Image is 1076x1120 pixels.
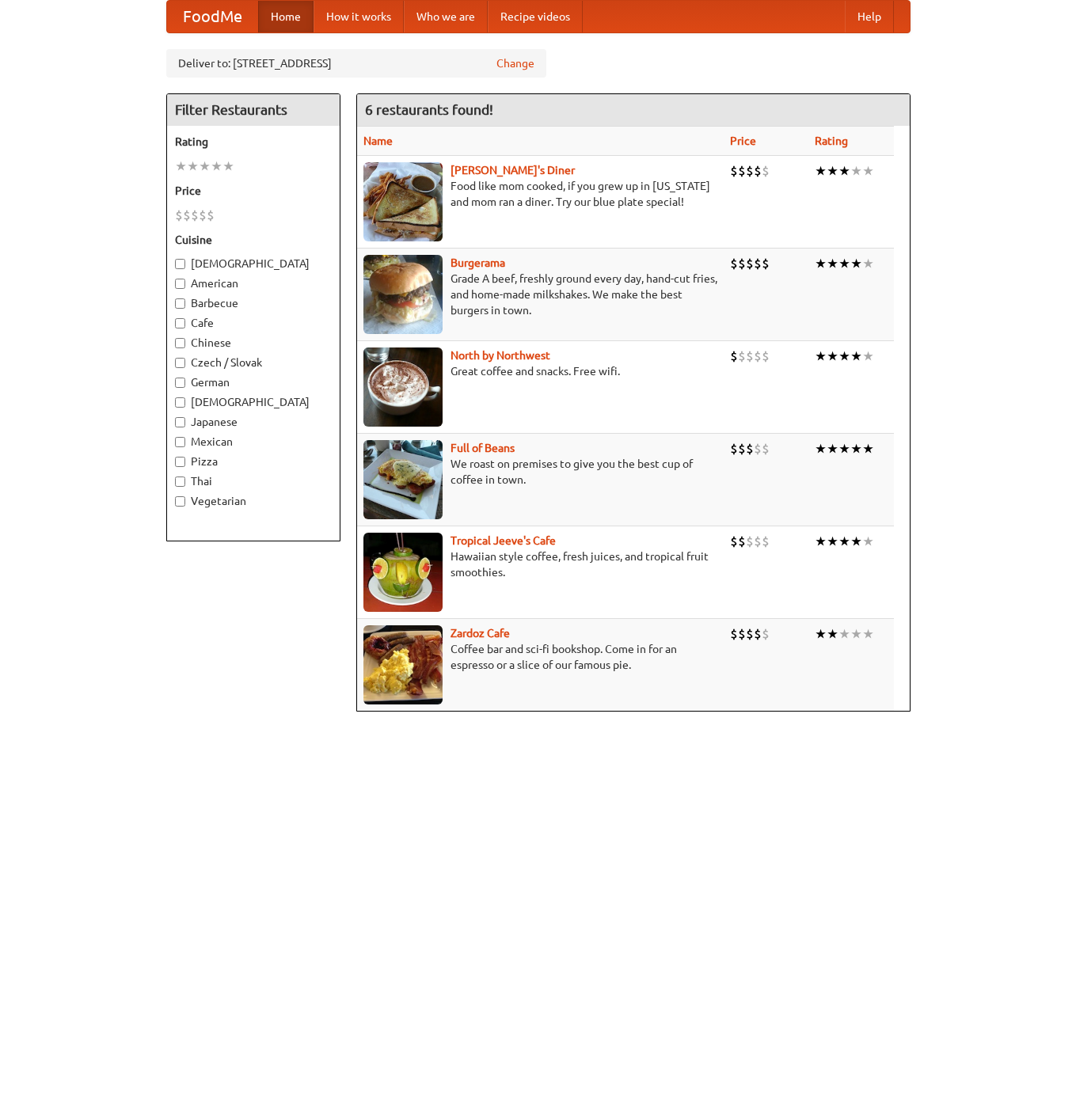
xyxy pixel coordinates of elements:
[175,355,332,370] label: Czech / Slovak
[166,49,546,78] div: Deliver to: [STREET_ADDRESS]
[815,162,827,180] li: ★
[762,533,770,550] li: $
[838,440,850,457] li: ★
[175,275,332,291] label: American
[746,625,754,643] li: $
[762,347,770,365] li: $
[175,259,185,269] input: [DEMOGRAPHIC_DATA]
[815,625,827,643] li: ★
[815,440,827,457] li: ★
[738,255,746,272] li: $
[451,627,510,640] a: Zardoz Cafe
[827,625,838,643] li: ★
[838,347,850,365] li: ★
[451,256,505,269] a: Burgerama
[175,338,185,348] input: Chinese
[363,549,717,580] p: Hawaiian style coffee, fresh juices, and tropical fruit smoothies.
[451,164,575,177] b: [PERSON_NAME]'s Diner
[175,358,185,368] input: Czech / Slovak
[363,271,717,318] p: Grade A beef, freshly ground every day, hand-cut fries, and home-made milkshakes. We make the bes...
[183,207,191,224] li: $
[838,625,850,643] li: ★
[862,255,874,272] li: ★
[175,476,185,487] input: Thai
[451,534,556,547] a: Tropical Jeeve's Cafe
[838,533,850,550] li: ★
[175,414,332,430] label: Japanese
[738,162,746,180] li: $
[730,255,738,272] li: $
[363,162,443,241] img: sallys.jpg
[850,440,862,457] li: ★
[730,625,738,643] li: $
[175,295,332,311] label: Barbecue
[754,162,762,180] li: $
[815,135,848,147] a: Rating
[222,158,234,175] li: ★
[258,1,314,32] a: Home
[862,162,874,180] li: ★
[451,349,550,362] a: North by Northwest
[862,347,874,365] li: ★
[363,363,717,379] p: Great coffee and snacks. Free wifi.
[738,625,746,643] li: $
[738,533,746,550] li: $
[850,533,862,550] li: ★
[730,533,738,550] li: $
[175,158,187,175] li: ★
[175,417,185,427] input: Japanese
[827,162,838,180] li: ★
[754,255,762,272] li: $
[827,533,838,550] li: ★
[754,533,762,550] li: $
[363,135,393,147] a: Name
[175,437,185,447] input: Mexican
[754,440,762,457] li: $
[754,347,762,365] li: $
[167,1,258,32] a: FoodMe
[199,207,207,224] li: $
[175,183,332,199] h5: Price
[746,440,754,457] li: $
[175,318,185,328] input: Cafe
[363,641,717,673] p: Coffee bar and sci-fi bookshop. Come in for an espresso or a slice of our famous pie.
[211,158,222,175] li: ★
[730,440,738,457] li: $
[363,625,443,704] img: zardoz.jpg
[850,625,862,643] li: ★
[175,378,185,388] input: German
[827,347,838,365] li: ★
[746,533,754,550] li: $
[451,442,515,454] a: Full of Beans
[815,347,827,365] li: ★
[827,440,838,457] li: ★
[175,298,185,309] input: Barbecue
[488,1,583,32] a: Recipe videos
[175,457,185,467] input: Pizza
[862,440,874,457] li: ★
[738,440,746,457] li: $
[175,493,332,509] label: Vegetarian
[746,347,754,365] li: $
[175,134,332,150] h5: Rating
[175,454,332,469] label: Pizza
[815,533,827,550] li: ★
[199,158,211,175] li: ★
[187,158,199,175] li: ★
[363,178,717,210] p: Food like mom cooked, if you grew up in [US_STATE] and mom ran a diner. Try our blue plate special!
[191,207,199,224] li: $
[175,496,185,507] input: Vegetarian
[175,256,332,271] label: [DEMOGRAPHIC_DATA]
[862,625,874,643] li: ★
[762,440,770,457] li: $
[363,440,443,519] img: beans.jpg
[496,55,534,71] a: Change
[314,1,404,32] a: How it works
[827,255,838,272] li: ★
[862,533,874,550] li: ★
[365,102,493,117] ng-pluralize: 6 restaurants found!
